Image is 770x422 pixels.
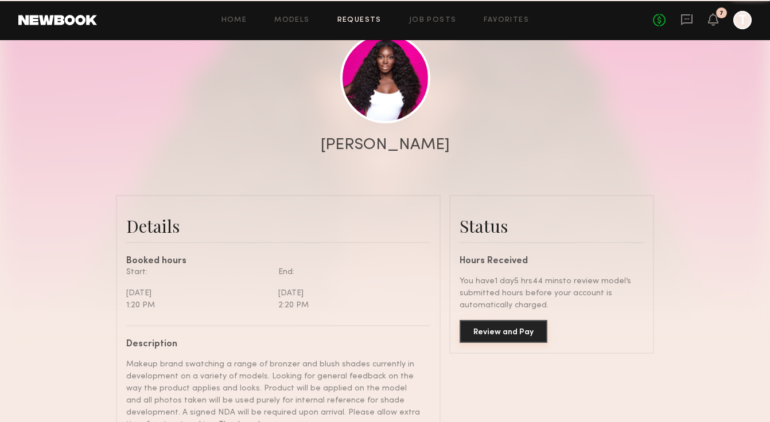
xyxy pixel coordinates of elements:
[126,299,270,311] div: 1:20 PM
[126,340,422,349] div: Description
[126,266,270,278] div: Start:
[460,320,547,343] button: Review and Pay
[733,11,752,29] a: T
[274,17,309,24] a: Models
[278,299,422,311] div: 2:20 PM
[278,266,422,278] div: End:
[720,10,724,17] div: 7
[460,214,644,237] div: Status
[126,257,430,266] div: Booked hours
[484,17,529,24] a: Favorites
[337,17,382,24] a: Requests
[278,287,422,299] div: [DATE]
[460,275,644,311] div: You have 1 day 5 hrs 44 mins to review model’s submitted hours before your account is automatical...
[126,214,430,237] div: Details
[126,287,270,299] div: [DATE]
[321,137,450,153] div: [PERSON_NAME]
[221,17,247,24] a: Home
[409,17,457,24] a: Job Posts
[460,257,644,266] div: Hours Received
